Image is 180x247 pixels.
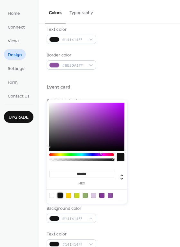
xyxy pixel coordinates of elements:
[47,205,95,212] div: Background color
[91,193,96,198] div: rgb(218, 198, 225)
[8,10,20,17] span: Home
[8,24,25,31] span: Connect
[4,49,26,60] a: Design
[47,231,95,238] div: Text color
[8,65,24,72] span: Settings
[9,114,29,121] span: Upgrade
[47,197,78,204] div: Use event color
[108,193,113,198] div: rgb(142, 80, 161)
[62,216,86,222] span: #141414FF
[4,111,33,123] button: Upgrade
[62,62,86,69] span: #8E50A1FF
[62,37,86,43] span: #141414FF
[74,193,79,198] div: rgb(201, 216, 31)
[4,90,33,101] a: Contact Us
[8,79,18,86] span: Form
[49,193,54,198] div: rgba(0, 0, 0, 0)
[8,93,30,100] span: Contact Us
[66,193,71,198] div: rgb(255, 204, 0)
[4,35,23,46] a: Views
[4,8,24,18] a: Home
[47,26,95,33] div: Text color
[83,193,88,198] div: rgb(144, 175, 105)
[47,84,70,91] div: Event card
[47,98,95,104] div: Background color
[99,193,104,198] div: rgb(126, 55, 148)
[8,38,20,45] span: Views
[47,52,95,59] div: Border color
[4,77,22,87] a: Form
[4,63,28,73] a: Settings
[58,193,63,198] div: rgb(20, 20, 20)
[49,182,114,185] label: hex
[4,21,29,32] a: Connect
[8,52,22,58] span: Design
